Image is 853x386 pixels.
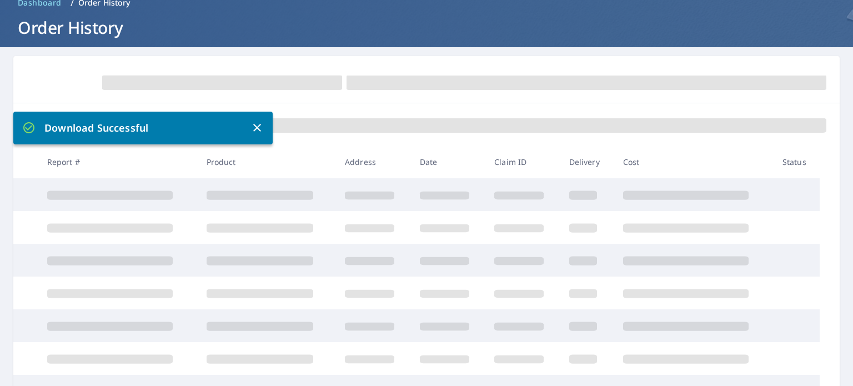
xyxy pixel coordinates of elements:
[336,146,411,178] th: Address
[198,146,337,178] th: Product
[13,16,840,39] h1: Order History
[774,146,820,178] th: Status
[485,146,560,178] th: Claim ID
[614,146,774,178] th: Cost
[22,121,250,136] p: Download Successful
[38,146,198,178] th: Report #
[411,146,486,178] th: Date
[560,146,614,178] th: Delivery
